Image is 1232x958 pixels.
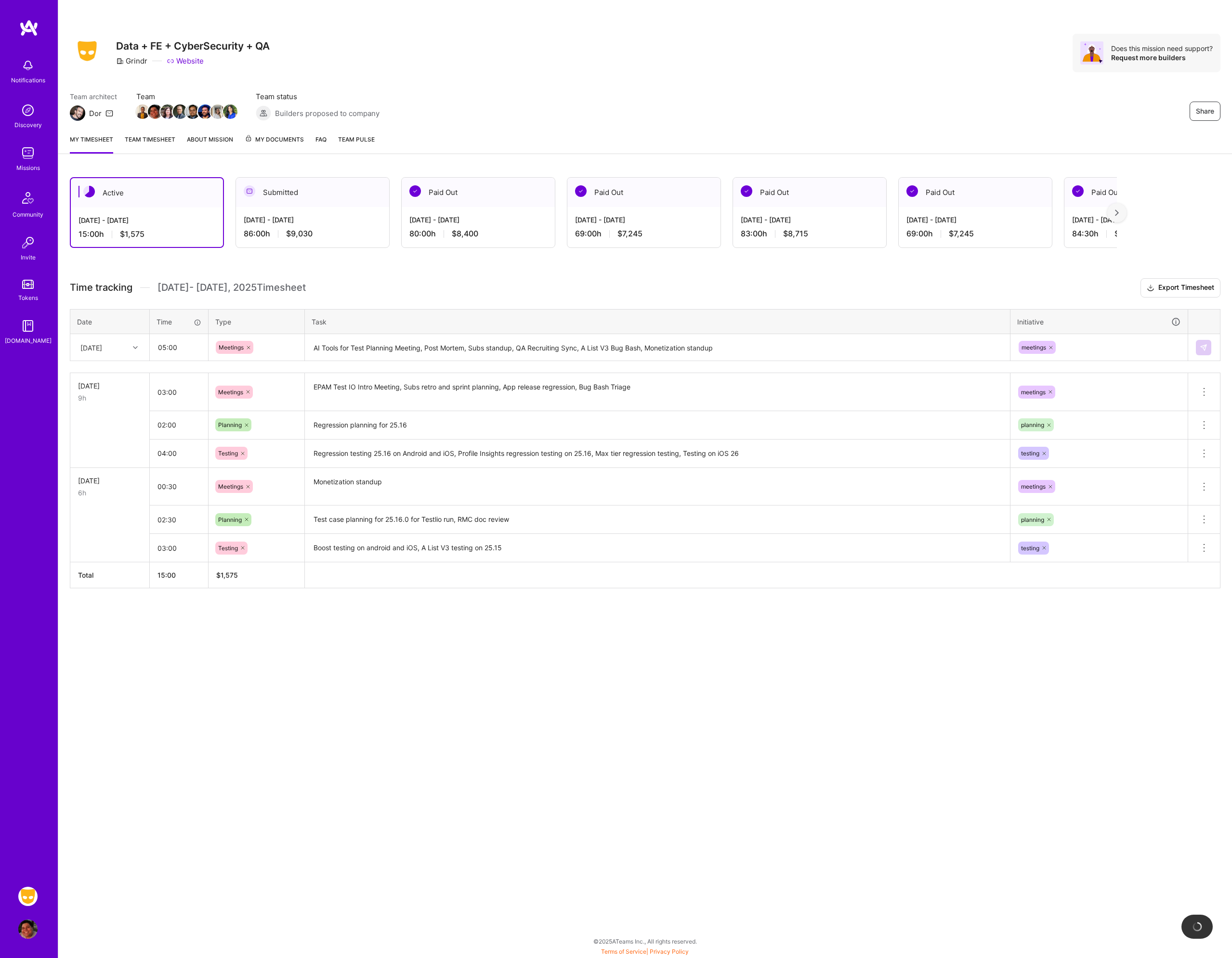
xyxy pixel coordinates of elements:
[150,335,208,360] input: HH:MM
[21,252,36,262] div: Invite
[70,134,113,154] a: My timesheet
[1021,421,1044,428] span: planning
[218,450,238,457] span: Testing
[306,440,1009,467] textarea: Regression testing 25.16 on Android and iOS, Profile Insights regression testing on 25.16, Max ti...
[949,229,974,239] span: $7,245
[22,280,34,289] img: tokens
[173,104,187,119] img: Team Member Avatar
[575,185,587,197] img: Paid Out
[1072,185,1084,197] img: Paid Out
[1072,215,1210,225] div: [DATE] - [DATE]
[16,887,40,906] a: Grindr: Data + FE + CyberSecurity + QA
[315,134,327,154] a: FAQ
[306,535,1009,561] textarea: Boost testing on android and iOS, A List V3 testing on 25.15
[16,186,39,209] img: Community
[70,38,105,64] img: Company Logo
[1114,229,1140,239] span: $8,872
[1196,340,1212,355] div: null
[1080,41,1103,65] img: Avatar
[218,388,243,396] span: Meetings
[741,229,878,239] div: 83:00 h
[167,56,204,66] a: Website
[906,185,918,197] img: Paid Out
[306,412,1009,439] textarea: Regression planning for 25.16
[5,336,52,346] div: [DOMAIN_NAME]
[218,516,242,523] span: Planning
[14,120,42,130] div: Discovery
[18,316,38,336] img: guide book
[209,309,305,334] th: Type
[157,317,201,327] div: Time
[741,215,878,225] div: [DATE] - [DATE]
[601,948,646,955] a: Terms of Service
[11,75,45,85] div: Notifications
[211,104,224,120] a: Team Member Avatar
[409,215,547,225] div: [DATE] - [DATE]
[223,104,237,119] img: Team Member Avatar
[1021,544,1039,552] span: testing
[16,163,40,173] div: Missions
[218,483,243,490] span: Meetings
[256,91,380,102] span: Team status
[19,19,39,37] img: logo
[105,109,113,117] i: icon Mail
[79,215,215,225] div: [DATE] - [DATE]
[306,335,1009,361] textarea: AI Tools for Test Planning Meeting, Post Mortem, Subs standup, QA Recruiting Sync, A List V3 Bug ...
[1064,178,1218,207] div: Paid Out
[1115,209,1119,216] img: right
[1021,516,1044,523] span: planning
[224,104,236,120] a: Team Member Avatar
[1021,388,1046,396] span: meetings
[650,948,689,955] a: Privacy Policy
[1021,483,1046,490] span: meetings
[1196,106,1214,116] span: Share
[83,186,95,197] img: Active
[1147,283,1154,293] i: icon Download
[1190,102,1220,121] button: Share
[18,143,38,163] img: teamwork
[150,412,208,438] input: HH:MM
[783,229,808,239] span: $8,715
[16,919,40,939] a: User Avatar
[150,562,209,588] th: 15:00
[305,309,1010,334] th: Task
[906,229,1044,239] div: 69:00 h
[116,56,147,66] div: Grindr
[136,91,236,102] span: Team
[186,104,199,120] a: Team Member Avatar
[1111,53,1213,62] div: Request more builders
[70,282,132,294] span: Time tracking
[70,562,150,588] th: Total
[409,185,421,197] img: Paid Out
[18,56,38,75] img: bell
[18,101,38,120] img: discovery
[338,134,375,154] a: Team Pulse
[116,40,270,52] h3: Data + FE + CyberSecurity + QA
[157,282,306,294] span: [DATE] - [DATE] , 2025 Timesheet
[70,309,150,334] th: Date
[70,105,85,121] img: Team Architect
[78,488,142,498] div: 6h
[219,344,244,351] span: Meetings
[199,104,211,120] a: Team Member Avatar
[18,233,38,252] img: Invite
[741,185,752,197] img: Paid Out
[18,293,38,303] div: Tokens
[218,544,238,552] span: Testing
[150,440,208,466] input: HH:MM
[218,421,242,428] span: Planning
[78,381,142,391] div: [DATE]
[79,229,215,239] div: 15:00 h
[18,919,38,939] img: User Avatar
[1021,450,1039,457] span: testing
[286,229,313,239] span: $9,030
[216,571,238,579] span: $ 1,575
[306,374,1009,410] textarea: EPAM Test IO Intro Meeting, Subs retro and sprint planning, App release regression, Bug Bash Triage
[148,104,162,119] img: Team Member Avatar
[575,215,713,225] div: [DATE] - [DATE]
[575,229,713,239] div: 69:00 h
[198,104,212,119] img: Team Member Avatar
[149,104,161,120] a: Team Member Avatar
[80,342,102,352] div: [DATE]
[116,57,124,65] i: icon CompanyGray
